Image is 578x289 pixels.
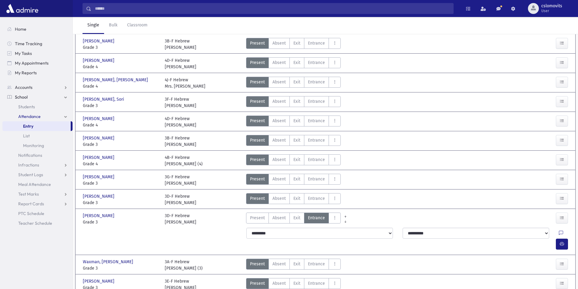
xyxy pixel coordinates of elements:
[18,172,43,177] span: Student Logs
[83,83,159,89] span: Grade 4
[293,195,300,202] span: Exit
[83,57,116,64] span: [PERSON_NAME]
[272,59,286,66] span: Absent
[83,278,116,284] span: [PERSON_NAME]
[165,193,196,206] div: 3D-F Hebrew [PERSON_NAME]
[83,44,159,51] span: Grade 3
[2,24,73,34] a: Home
[165,38,196,51] div: 3B-F Hebrew [PERSON_NAME]
[2,39,73,49] a: Time Tracking
[250,79,265,85] span: Present
[83,77,149,83] span: [PERSON_NAME], [PERSON_NAME]
[165,116,196,128] div: 4D-F Hebrew [PERSON_NAME]
[18,201,44,207] span: Report Cards
[250,40,265,46] span: Present
[2,102,73,112] a: Students
[23,123,33,129] span: Entry
[250,59,265,66] span: Present
[250,261,265,267] span: Present
[83,116,116,122] span: [PERSON_NAME]
[15,60,49,66] span: My Appointments
[2,49,73,58] a: My Tasks
[2,199,73,209] a: Report Cards
[165,154,203,167] div: 4B-F Hebrew [PERSON_NAME] (4)
[250,280,265,287] span: Present
[2,150,73,160] a: Notifications
[15,85,32,90] span: Accounts
[308,98,325,105] span: Entrance
[83,213,116,219] span: [PERSON_NAME]
[165,96,196,109] div: 3F-F Hebrew [PERSON_NAME]
[83,122,159,128] span: Grade 4
[293,59,300,66] span: Exit
[165,213,196,225] div: 3D-F Hebrew [PERSON_NAME]
[122,17,152,34] a: Classroom
[272,215,286,221] span: Absent
[91,3,453,14] input: Search
[15,94,28,100] span: School
[15,41,42,46] span: Time Tracking
[18,153,42,158] span: Notifications
[246,213,341,225] div: AttTypes
[308,261,325,267] span: Entrance
[18,211,44,216] span: PTC Schedule
[83,17,104,34] a: Single
[246,193,341,206] div: AttTypes
[83,193,116,200] span: [PERSON_NAME]
[2,121,71,131] a: Entry
[104,17,122,34] a: Bulk
[165,174,196,187] div: 3G-F Hebrew [PERSON_NAME]
[308,79,325,85] span: Entrance
[2,82,73,92] a: Accounts
[541,8,562,13] span: User
[246,259,341,271] div: AttTypes
[2,68,73,78] a: My Reports
[272,40,286,46] span: Absent
[83,64,159,70] span: Grade 4
[308,137,325,143] span: Entrance
[2,58,73,68] a: My Appointments
[18,220,52,226] span: Teacher Schedule
[308,195,325,202] span: Entrance
[272,261,286,267] span: Absent
[250,195,265,202] span: Present
[2,189,73,199] a: Test Marks
[272,280,286,287] span: Absent
[246,174,341,187] div: AttTypes
[83,38,116,44] span: [PERSON_NAME]
[165,259,203,271] div: 3A-F Hebrew [PERSON_NAME] (3)
[15,26,26,32] span: Home
[250,98,265,105] span: Present
[23,143,44,148] span: Monitoring
[83,219,159,225] span: Grade 3
[165,77,205,89] div: 4J-F Hebrew Mrs. [PERSON_NAME]
[246,57,341,70] div: AttTypes
[293,215,300,221] span: Exit
[165,57,196,70] div: 4D-F Hebrew [PERSON_NAME]
[83,180,159,187] span: Grade 3
[293,156,300,163] span: Exit
[2,131,73,141] a: List
[2,141,73,150] a: Monitoring
[18,182,51,187] span: Meal Attendance
[2,218,73,228] a: Teacher Schedule
[246,135,341,148] div: AttTypes
[272,176,286,182] span: Absent
[293,40,300,46] span: Exit
[293,280,300,287] span: Exit
[541,4,562,8] span: cslomovits
[2,112,73,121] a: Attendance
[293,98,300,105] span: Exit
[308,156,325,163] span: Entrance
[250,176,265,182] span: Present
[246,154,341,167] div: AttTypes
[83,102,159,109] span: Grade 3
[83,200,159,206] span: Grade 3
[272,156,286,163] span: Absent
[83,161,159,167] span: Grade 4
[250,118,265,124] span: Present
[15,51,32,56] span: My Tasks
[23,133,30,139] span: List
[308,40,325,46] span: Entrance
[293,118,300,124] span: Exit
